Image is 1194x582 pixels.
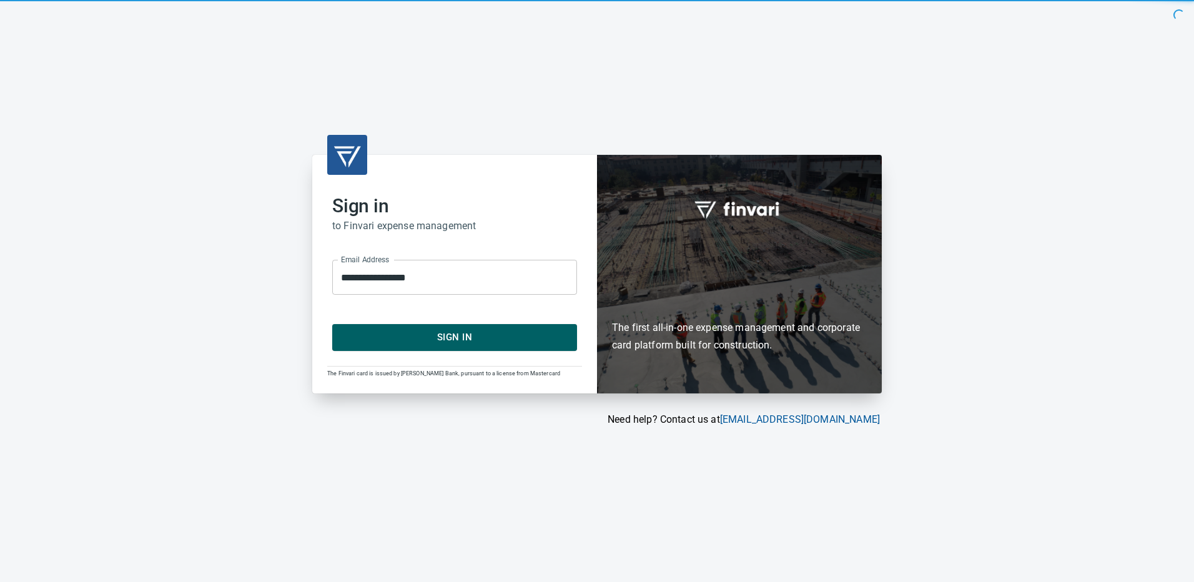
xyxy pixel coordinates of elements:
button: Sign In [332,324,577,350]
p: Need help? Contact us at [312,412,880,427]
div: Finvari [597,155,882,393]
span: The Finvari card is issued by [PERSON_NAME] Bank, pursuant to a license from Mastercard [327,370,560,377]
img: transparent_logo.png [332,140,362,170]
a: [EMAIL_ADDRESS][DOMAIN_NAME] [720,413,880,425]
span: Sign In [346,329,563,345]
h2: Sign in [332,195,577,217]
h6: The first all-in-one expense management and corporate card platform built for construction. [612,247,867,354]
h6: to Finvari expense management [332,217,577,235]
img: fullword_logo_white.png [693,194,786,223]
